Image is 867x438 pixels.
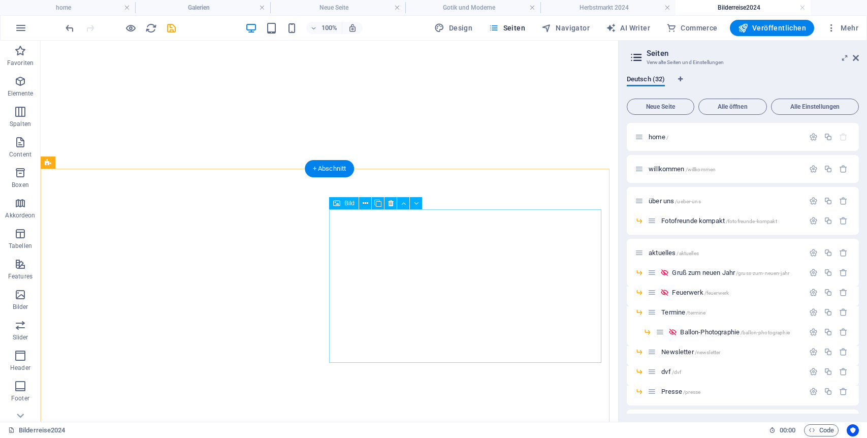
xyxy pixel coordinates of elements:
button: 100% [306,22,342,34]
span: Klick, um Seite zu öffnen [661,368,681,376]
div: Entfernen [839,328,848,336]
div: Feuerwerk/feuerwerk [669,289,804,296]
span: /fotofreunde-kompakt [726,218,777,224]
button: Neue Seite [627,99,694,115]
span: Code [809,424,834,436]
div: Entfernen [839,165,848,173]
div: home/ [646,134,804,140]
h4: Herbstmarkt 2024 [540,2,676,13]
p: Akkordeon [5,211,35,220]
div: Entfernen [839,248,848,257]
div: Gruß zum neuen Jahr/gruss-zum-neuen-jahr [669,269,804,276]
span: Klick, um Seite zu öffnen [661,308,705,316]
div: Duplizieren [824,308,832,317]
div: Die Startseite kann nicht gelöscht werden [839,133,848,141]
button: undo [63,22,76,34]
div: Sprachen-Tabs [627,75,859,95]
div: Entfernen [839,367,848,376]
i: Bei Größenänderung Zoomstufe automatisch an das gewählte Gerät anpassen. [348,23,357,33]
div: Entfernen [839,216,848,225]
button: Alle öffnen [698,99,767,115]
span: /gruss-zum-neuen-jahr [736,270,789,276]
span: Klick, um Seite zu öffnen [649,165,716,173]
div: Duplizieren [824,165,832,173]
span: Gruß zum neuen Jahr [672,269,789,276]
div: Einstellungen [809,328,818,336]
span: Seiten [489,23,525,33]
div: aktuelles/aktuelles [646,249,804,256]
span: 00 00 [780,424,795,436]
button: Commerce [662,20,722,36]
span: Commerce [666,23,718,33]
span: Mehr [826,23,858,33]
i: Save (Ctrl+S) [166,22,177,34]
p: Elemente [8,89,34,98]
div: Newsletter/newsletter [658,349,804,355]
div: Duplizieren [824,367,832,376]
div: Duplizieren [824,328,832,336]
span: /presse [683,389,700,395]
p: Footer [11,394,29,402]
div: Entfernen [839,348,848,356]
p: Features [8,272,33,280]
span: Navigator [541,23,590,33]
span: Deutsch (32) [627,73,665,87]
div: Einstellungen [809,348,818,356]
div: Einstellungen [809,216,818,225]
button: Klicke hier, um den Vorschau-Modus zu verlassen [124,22,137,34]
div: Duplizieren [824,387,832,396]
span: / [666,135,668,140]
h6: 100% [322,22,338,34]
div: Einstellungen [809,248,818,257]
span: AI Writer [606,23,650,33]
p: Favoriten [7,59,34,67]
button: Mehr [822,20,862,36]
p: Tabellen [9,242,32,250]
p: Slider [13,333,28,341]
button: Design [430,20,476,36]
span: /termine [686,310,705,316]
p: Header [10,364,30,372]
div: Einstellungen [809,165,818,173]
span: /aktuelles [677,251,698,256]
div: willkommen/willkommen [646,166,804,172]
div: Termine/termine [658,309,804,316]
h2: Seiten [647,49,859,58]
button: save [165,22,177,34]
h3: Verwalte Seiten und Einstellungen [647,58,839,67]
div: dvf/dvf [658,368,804,375]
span: Ballon-Photographie [680,328,789,336]
div: Einstellungen [809,197,818,205]
h4: Galerien [135,2,270,13]
div: Presse/presse [658,388,804,395]
span: /ballon-photographie [741,330,790,335]
span: Alle öffnen [703,104,762,110]
div: Entfernen [839,197,848,205]
h4: Bilderreise2024 [676,2,811,13]
span: Klick, um Seite zu öffnen [661,388,700,395]
div: Entfernen [839,387,848,396]
span: Newsletter [661,348,720,356]
div: Einstellungen [809,367,818,376]
button: Seiten [485,20,529,36]
button: Code [804,424,839,436]
h4: Neue Seite [270,2,405,13]
div: Duplizieren [824,216,832,225]
div: + Abschnitt [305,160,355,177]
div: Fotofreunde kompakt/fotofreunde-kompakt [658,217,804,224]
a: Klick, um Auswahl aufzuheben. Doppelklick öffnet Seitenverwaltung [8,424,66,436]
div: Entfernen [839,268,848,277]
span: /ueber-uns [675,199,700,204]
div: Einstellungen [809,268,818,277]
button: Alle Einstellungen [771,99,859,115]
span: Klick, um Seite zu öffnen [649,197,701,205]
div: Einstellungen [809,133,818,141]
button: Veröffentlichen [730,20,814,36]
p: Bilder [13,303,28,311]
p: Content [9,150,31,159]
i: Rückgängig: Verlinkung ändern (Strg+Z) [64,22,76,34]
div: Duplizieren [824,348,832,356]
div: Duplizieren [824,248,832,257]
span: /feuerwerk [704,290,729,296]
span: /dvf [672,369,682,375]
